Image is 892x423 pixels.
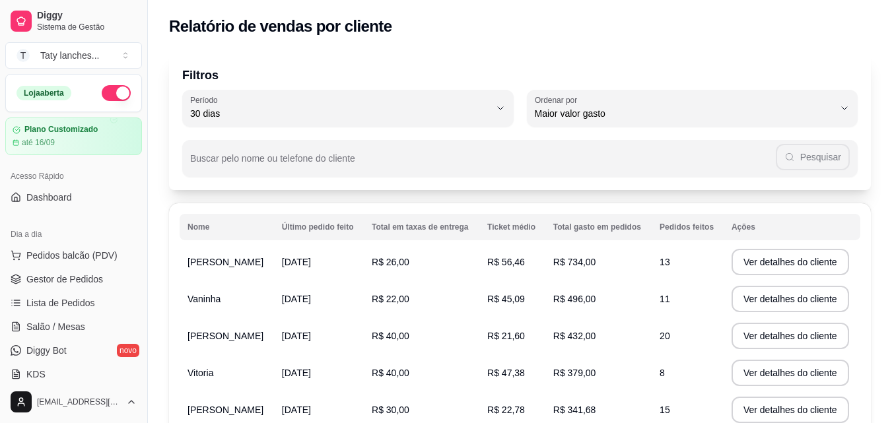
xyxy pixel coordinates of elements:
a: Salão / Mesas [5,316,142,337]
span: Maior valor gasto [535,107,835,120]
span: Vaninha [188,294,221,304]
th: Nome [180,214,274,240]
a: DiggySistema de Gestão [5,5,142,37]
span: Diggy [37,10,137,22]
span: Dashboard [26,191,72,204]
span: R$ 21,60 [487,331,525,341]
span: 11 [660,294,670,304]
a: Dashboard [5,187,142,208]
span: R$ 341,68 [553,405,596,415]
button: Período30 dias [182,90,514,127]
span: Pedidos balcão (PDV) [26,249,118,262]
a: Gestor de Pedidos [5,269,142,290]
h2: Relatório de vendas por cliente [169,16,392,37]
th: Último pedido feito [274,214,364,240]
button: Alterar Status [102,85,131,101]
p: Filtros [182,66,858,84]
div: Acesso Rápido [5,166,142,187]
th: Total gasto em pedidos [545,214,652,240]
span: [DATE] [282,331,311,341]
span: Gestor de Pedidos [26,273,103,286]
span: R$ 496,00 [553,294,596,304]
span: [PERSON_NAME] [188,257,263,267]
span: R$ 22,00 [372,294,409,304]
a: Diggy Botnovo [5,340,142,361]
button: Ver detalhes do cliente [732,286,849,312]
button: Ver detalhes do cliente [732,249,849,275]
button: Ver detalhes do cliente [732,397,849,423]
span: 20 [660,331,670,341]
button: Ordenar porMaior valor gasto [527,90,858,127]
span: R$ 734,00 [553,257,596,267]
span: KDS [26,368,46,381]
div: Taty lanches ... [40,49,100,62]
span: Diggy Bot [26,344,67,357]
span: Vitoria [188,368,213,378]
th: Ações [724,214,860,240]
span: Lista de Pedidos [26,296,95,309]
button: Pedidos balcão (PDV) [5,245,142,266]
span: R$ 22,78 [487,405,525,415]
span: [PERSON_NAME] [188,405,263,415]
span: R$ 40,00 [372,331,409,341]
span: Sistema de Gestão [37,22,137,32]
span: R$ 432,00 [553,331,596,341]
button: Ver detalhes do cliente [732,323,849,349]
span: T [17,49,30,62]
button: Select a team [5,42,142,69]
span: [PERSON_NAME] [188,331,263,341]
button: Ver detalhes do cliente [732,360,849,386]
span: 30 dias [190,107,490,120]
span: R$ 26,00 [372,257,409,267]
span: [DATE] [282,405,311,415]
span: R$ 47,38 [487,368,525,378]
article: até 16/09 [22,137,55,148]
span: [EMAIL_ADDRESS][DOMAIN_NAME] [37,397,121,407]
th: Ticket médio [479,214,545,240]
span: R$ 379,00 [553,368,596,378]
span: 8 [660,368,665,378]
span: R$ 30,00 [372,405,409,415]
span: R$ 40,00 [372,368,409,378]
label: Período [190,94,222,106]
span: 15 [660,405,670,415]
a: KDS [5,364,142,385]
label: Ordenar por [535,94,582,106]
span: R$ 45,09 [487,294,525,304]
span: 13 [660,257,670,267]
th: Total em taxas de entrega [364,214,479,240]
article: Plano Customizado [24,125,98,135]
span: [DATE] [282,294,311,304]
span: R$ 56,46 [487,257,525,267]
button: [EMAIL_ADDRESS][DOMAIN_NAME] [5,386,142,418]
th: Pedidos feitos [652,214,724,240]
a: Lista de Pedidos [5,292,142,313]
span: Salão / Mesas [26,320,85,333]
span: [DATE] [282,257,311,267]
div: Dia a dia [5,224,142,245]
div: Loja aberta [17,86,71,100]
input: Buscar pelo nome ou telefone do cliente [190,157,776,170]
a: Plano Customizadoaté 16/09 [5,117,142,155]
span: [DATE] [282,368,311,378]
